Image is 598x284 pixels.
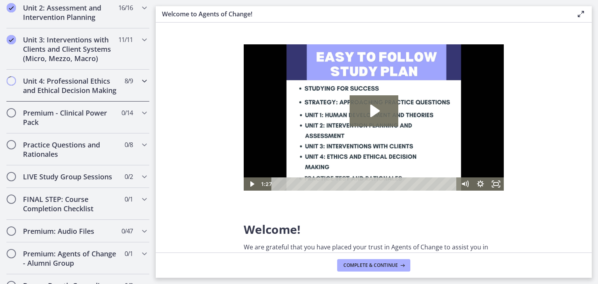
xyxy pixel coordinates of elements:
span: 0 / 47 [121,226,133,236]
span: 16 / 16 [118,3,133,12]
p: We are grateful that you have placed your trust in Agents of Change to assist you in preparing fo... [244,242,504,270]
h2: Unit 4: Professional Ethics and Ethical Decision Making [23,76,118,95]
h2: FINAL STEP: Course Completion Checklist [23,195,118,213]
h2: Premium: Audio Files [23,226,118,236]
h2: LIVE Study Group Sessions [23,172,118,181]
h2: Unit 3: Interventions with Clients and Client Systems (Micro, Mezzo, Macro) [23,35,118,63]
h2: Premium - Clinical Power Pack [23,108,118,127]
span: 0 / 2 [125,172,133,181]
button: Fullscreen [244,133,260,146]
h2: Premium: Agents of Change - Alumni Group [23,249,118,268]
span: Welcome! [244,221,301,237]
h3: Welcome to Agents of Change! [162,9,564,19]
button: Mute [213,133,229,146]
button: Complete & continue [337,259,410,272]
div: Playbar [33,133,209,146]
i: Completed [7,3,16,12]
span: 0 / 1 [125,195,133,204]
span: 0 / 1 [125,249,133,258]
span: 8 / 9 [125,76,133,86]
button: Show settings menu [229,133,244,146]
button: Play Video: c1o6hcmjueu5qasqsu00.mp4 [106,51,155,82]
span: 0 / 8 [125,140,133,149]
h2: Unit 2: Assessment and Intervention Planning [23,3,118,22]
i: Completed [7,35,16,44]
h2: Practice Questions and Rationales [23,140,118,159]
span: 0 / 14 [121,108,133,117]
span: 11 / 11 [118,35,133,44]
span: Complete & continue [343,262,398,268]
